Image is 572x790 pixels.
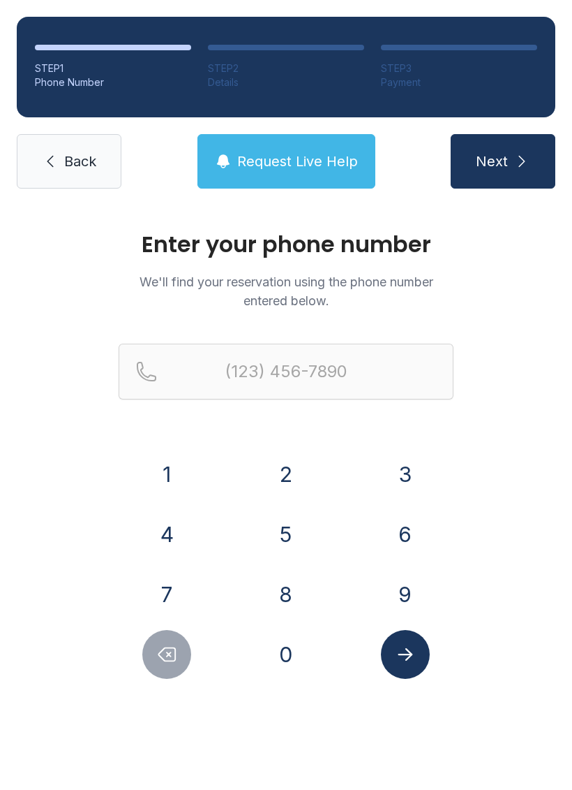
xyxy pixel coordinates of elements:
[381,75,537,89] div: Payment
[142,450,191,499] button: 1
[237,152,358,171] span: Request Live Help
[381,570,430,619] button: 9
[35,61,191,75] div: STEP 1
[119,344,453,400] input: Reservation phone number
[142,510,191,559] button: 4
[64,152,96,171] span: Back
[208,61,364,75] div: STEP 2
[381,61,537,75] div: STEP 3
[381,450,430,499] button: 3
[262,630,310,679] button: 0
[35,75,191,89] div: Phone Number
[208,75,364,89] div: Details
[119,272,453,310] p: We'll find your reservation using the phone number entered below.
[262,570,310,619] button: 8
[476,152,508,171] span: Next
[119,233,453,256] h1: Enter your phone number
[142,630,191,679] button: Delete number
[381,630,430,679] button: Submit lookup form
[381,510,430,559] button: 6
[262,450,310,499] button: 2
[142,570,191,619] button: 7
[262,510,310,559] button: 5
